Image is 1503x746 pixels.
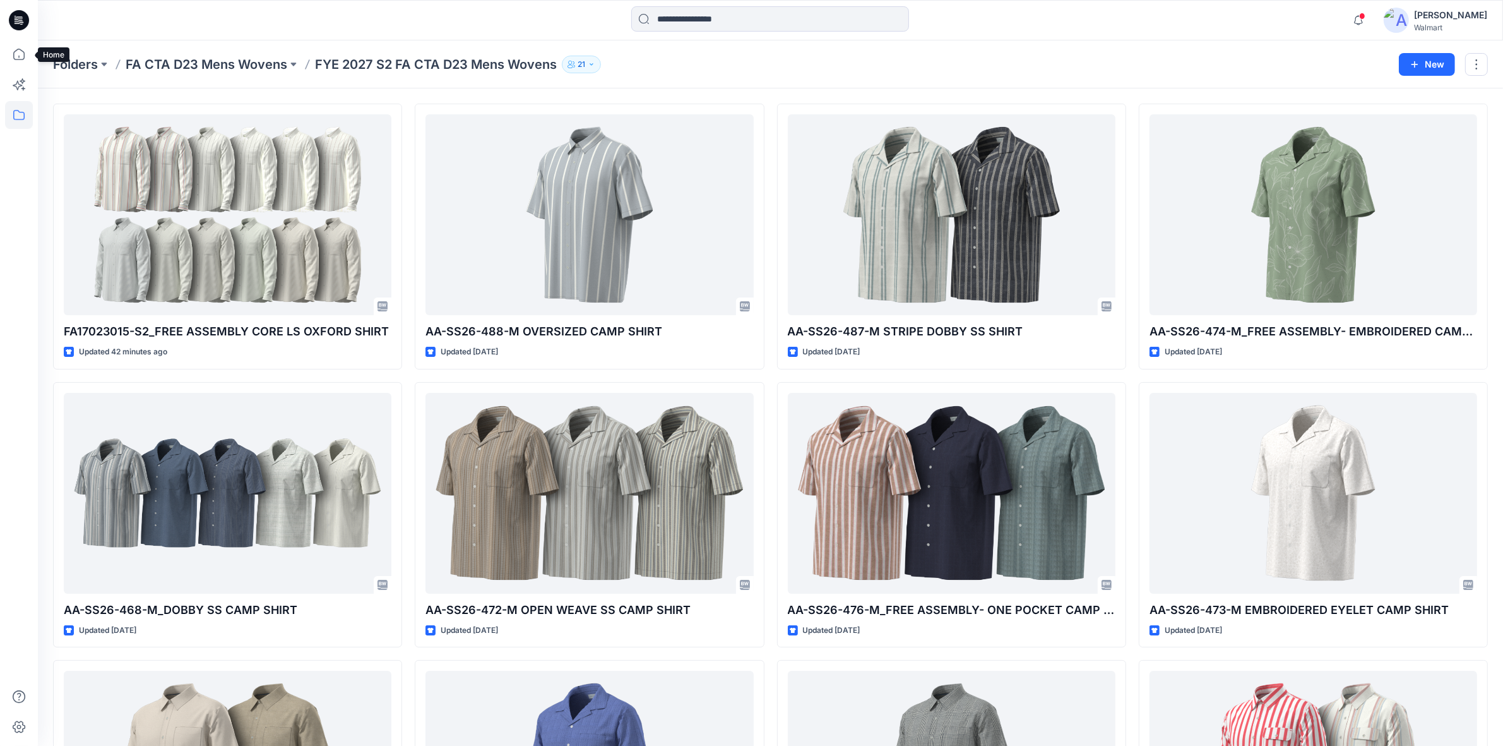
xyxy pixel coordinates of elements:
[788,601,1115,619] p: AA-SS26-476-M_FREE ASSEMBLY- ONE POCKET CAMP SHIRT
[1384,8,1409,33] img: avatar
[425,114,753,315] a: AA-SS26-488-M OVERSIZED CAMP SHIRT
[64,393,391,594] a: AA-SS26-468-M_DOBBY SS CAMP SHIRT
[1399,53,1455,76] button: New
[79,624,136,637] p: Updated [DATE]
[126,56,287,73] a: FA CTA D23 Mens Wovens
[425,601,753,619] p: AA-SS26-472-M OPEN WEAVE SS CAMP SHIRT
[425,323,753,340] p: AA-SS26-488-M OVERSIZED CAMP SHIRT
[562,56,601,73] button: 21
[788,323,1115,340] p: AA-SS26-487-M STRIPE DOBBY SS SHIRT
[441,346,498,359] p: Updated [DATE]
[441,624,498,637] p: Updated [DATE]
[1165,624,1222,637] p: Updated [DATE]
[788,393,1115,594] a: AA-SS26-476-M_FREE ASSEMBLY- ONE POCKET CAMP SHIRT
[788,114,1115,315] a: AA-SS26-487-M STRIPE DOBBY SS SHIRT
[578,57,585,71] p: 21
[1150,601,1477,619] p: AA-SS26-473-M EMBROIDERED EYELET CAMP SHIRT
[1414,8,1487,23] div: [PERSON_NAME]
[64,323,391,340] p: FA17023015-S2_FREE ASSEMBLY CORE LS OXFORD SHIRT
[64,114,391,315] a: FA17023015-S2_FREE ASSEMBLY CORE LS OXFORD SHIRT
[1150,323,1477,340] p: AA-SS26-474-M_FREE ASSEMBLY- EMBROIDERED CAMP SHIRT
[79,346,167,359] p: Updated 42 minutes ago
[803,346,860,359] p: Updated [DATE]
[1150,114,1477,315] a: AA-SS26-474-M_FREE ASSEMBLY- EMBROIDERED CAMP SHIRT
[803,624,860,637] p: Updated [DATE]
[425,393,753,594] a: AA-SS26-472-M OPEN WEAVE SS CAMP SHIRT
[53,56,98,73] a: Folders
[1150,393,1477,594] a: AA-SS26-473-M EMBROIDERED EYELET CAMP SHIRT
[1165,346,1222,359] p: Updated [DATE]
[1414,23,1487,32] div: Walmart
[315,56,557,73] p: FYE 2027 S2 FA CTA D23 Mens Wovens
[64,601,391,619] p: AA-SS26-468-M_DOBBY SS CAMP SHIRT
